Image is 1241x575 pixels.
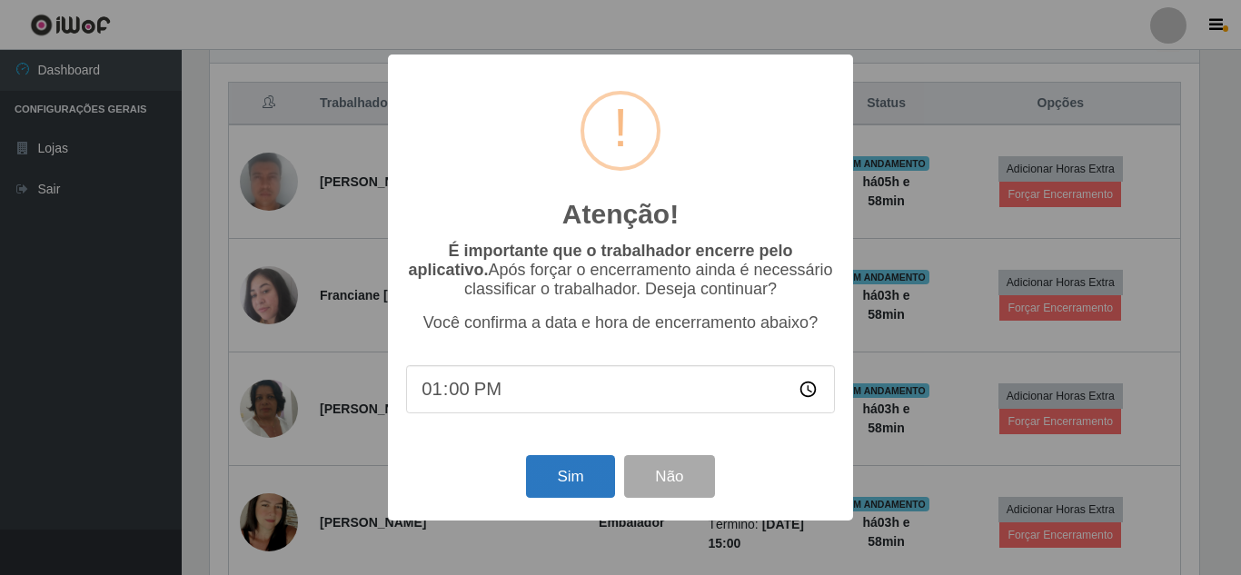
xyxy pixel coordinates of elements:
[408,242,792,279] b: É importante que o trabalhador encerre pelo aplicativo.
[406,313,835,332] p: Você confirma a data e hora de encerramento abaixo?
[562,198,679,231] h2: Atenção!
[526,455,614,498] button: Sim
[406,242,835,299] p: Após forçar o encerramento ainda é necessário classificar o trabalhador. Deseja continuar?
[624,455,714,498] button: Não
